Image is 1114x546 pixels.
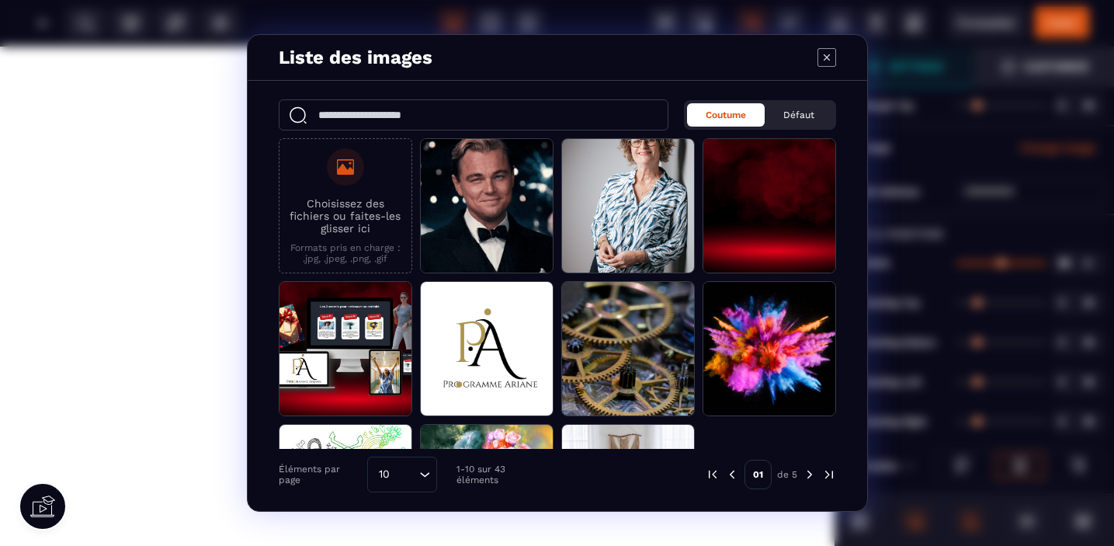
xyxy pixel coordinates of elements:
[803,468,817,482] img: next
[456,464,545,485] p: 1-10 sur 43 éléments
[279,47,432,68] h4: Liste des images
[279,464,360,485] p: Éléments par page
[367,457,437,492] div: Search for option
[744,460,772,489] p: 01
[706,468,720,482] img: prev
[822,468,836,482] img: next
[287,242,404,264] p: Formats pris en charge : .jpg, .jpeg, .png, .gif
[373,466,395,483] span: 10
[783,110,814,120] span: Défaut
[395,466,415,483] input: Search for option
[777,468,797,481] p: de 5
[725,468,739,482] img: prev
[520,23,598,101] img: svg+xml;base64,PHN2ZyB4bWxucz0iaHR0cDovL3d3dy53My5vcmcvMjAwMC9zdmciIHdpZHRoPSIxMDAiIHZpZXdCb3g9Ij...
[706,110,746,120] span: Coutume
[287,197,404,235] p: Choisissez des fichiers ou faites-les glisser ici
